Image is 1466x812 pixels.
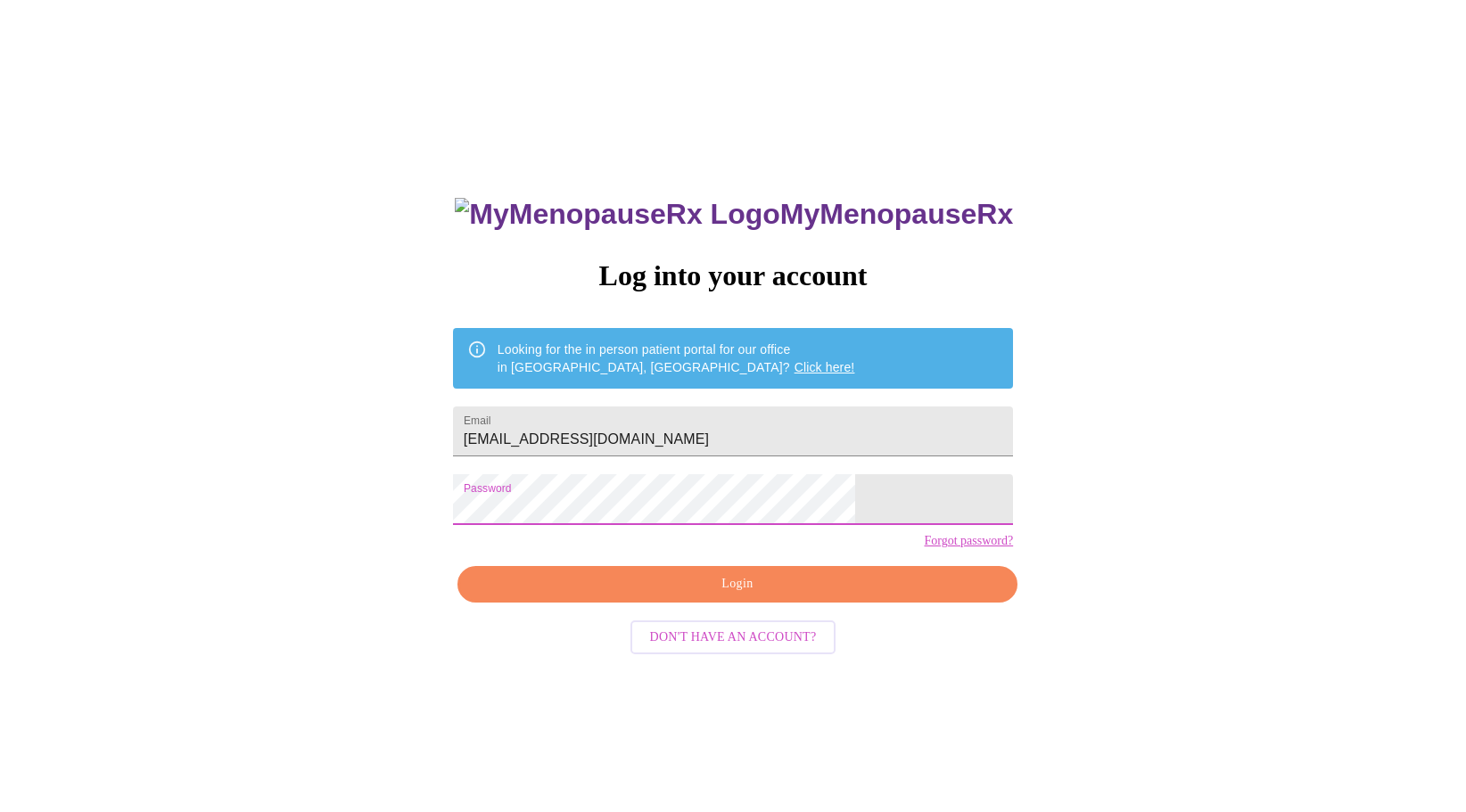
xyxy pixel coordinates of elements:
[453,259,1013,292] h3: Log into your account
[795,360,855,374] a: Click here!
[498,333,855,383] div: Looking for the in person patient portal for our office in [GEOGRAPHIC_DATA], [GEOGRAPHIC_DATA]?
[630,620,836,655] button: Don't have an account?
[924,534,1013,548] a: Forgot password?
[478,573,997,595] span: Login
[457,566,1017,603] button: Login
[455,198,1013,231] h3: MyMenopauseRx
[650,627,817,649] span: Don't have an account?
[626,628,841,644] a: Don't have an account?
[455,198,779,231] img: MyMenopauseRx Logo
